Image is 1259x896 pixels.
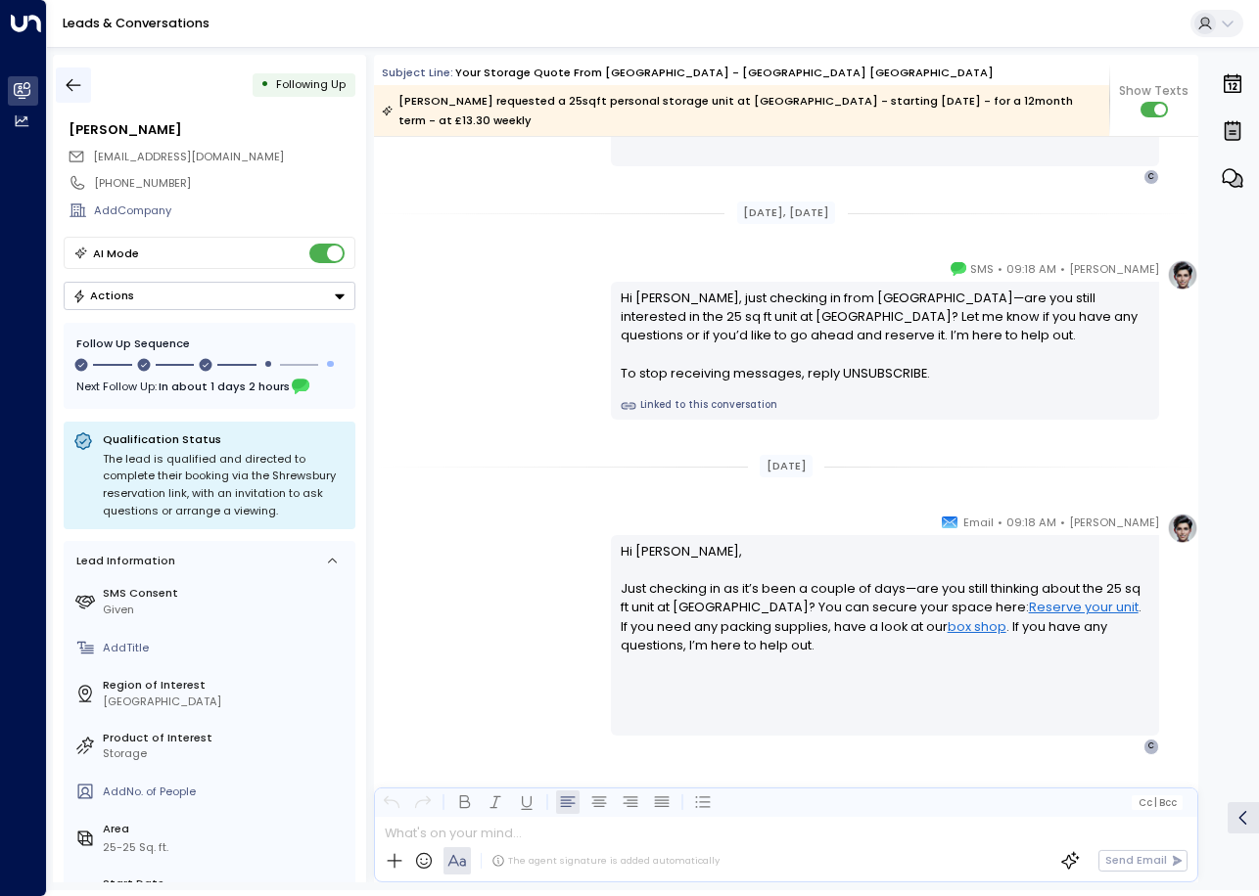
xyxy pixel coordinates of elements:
[621,398,1150,414] a: Linked to this conversation
[103,839,168,856] div: 25-25 Sq. ft.
[63,15,210,31] a: Leads & Conversations
[76,336,343,352] div: Follow Up Sequence
[760,455,813,477] div: [DATE]
[998,259,1003,279] span: •
[1119,82,1189,100] span: Show Texts
[1006,513,1056,532] span: 09:18 AM
[948,617,1006,636] a: box shop
[76,376,343,397] div: Next Follow Up:
[103,640,349,656] div: AddTitle
[1132,795,1183,810] button: Cc|Bcc
[382,91,1099,130] div: [PERSON_NAME] requested a 25sqft personal storage unit at [GEOGRAPHIC_DATA] - starting [DATE] - f...
[1006,259,1056,279] span: 09:18 AM
[380,790,403,814] button: Undo
[998,513,1003,532] span: •
[64,282,355,310] button: Actions
[103,451,346,519] div: The lead is qualified and directed to complete their booking via the Shrewsbury reservation link,...
[103,602,349,618] div: Given
[64,282,355,310] div: Button group with a nested menu
[72,289,134,302] div: Actions
[93,149,284,165] span: charlielloyd2024@gmail.com
[1167,259,1198,291] img: profile-logo.png
[103,585,349,602] label: SMS Consent
[1143,169,1159,185] div: C
[103,730,349,746] label: Product of Interest
[103,677,349,694] label: Region of Interest
[1069,259,1159,279] span: [PERSON_NAME]
[94,175,354,192] div: [PHONE_NUMBER]
[491,854,720,868] div: The agent signature is added automatically
[970,259,994,279] span: SMS
[103,875,349,892] label: Start Date
[103,784,349,800] div: AddNo. of People
[70,553,175,569] div: Lead Information
[103,821,349,837] label: Area
[1154,797,1157,808] span: |
[93,244,139,263] div: AI Mode
[382,65,453,80] span: Subject Line:
[276,76,346,92] span: Following Up
[411,790,435,814] button: Redo
[103,694,349,710] div: [GEOGRAPHIC_DATA]
[1143,739,1159,754] div: C
[963,513,994,532] span: Email
[94,202,354,219] div: AddCompany
[737,202,836,224] div: [DATE], [DATE]
[621,542,1150,673] p: Hi [PERSON_NAME], Just checking in as it’s been a couple of days—are you still thinking about the...
[1060,513,1065,532] span: •
[1139,797,1177,808] span: Cc Bcc
[260,70,269,99] div: •
[103,431,346,447] p: Qualification Status
[103,745,349,762] div: Storage
[455,65,994,81] div: Your storage quote from [GEOGRAPHIC_DATA] - [GEOGRAPHIC_DATA] [GEOGRAPHIC_DATA]
[69,120,354,139] div: [PERSON_NAME]
[1060,259,1065,279] span: •
[1069,513,1159,532] span: [PERSON_NAME]
[621,289,1150,382] div: Hi [PERSON_NAME], just checking in from [GEOGRAPHIC_DATA]—are you still interested in the 25 sq f...
[93,149,284,164] span: [EMAIL_ADDRESS][DOMAIN_NAME]
[1029,598,1139,616] a: Reserve your unit
[1167,513,1198,544] img: profile-logo.png
[159,376,290,397] span: In about 1 days 2 hours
